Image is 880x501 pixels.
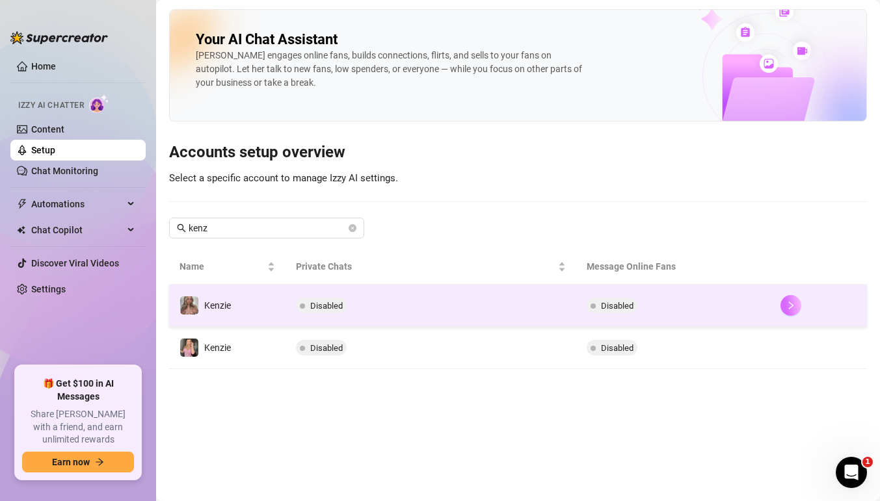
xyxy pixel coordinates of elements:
[17,225,25,235] img: Chat Copilot
[296,259,555,274] span: Private Chats
[310,343,343,353] span: Disabled
[10,31,108,44] img: logo-BBDzfeDw.svg
[169,172,398,184] span: Select a specific account to manage Izzy AI settings.
[31,284,66,294] a: Settings
[310,301,343,311] span: Disabled
[189,221,346,235] input: Search account
[196,31,338,49] h2: Your AI Chat Assistant
[31,220,124,240] span: Chat Copilot
[31,145,55,155] a: Setup
[17,199,27,209] span: thunderbolt
[22,378,134,403] span: 🎁 Get $100 in AI Messages
[52,457,90,467] span: Earn now
[22,452,134,472] button: Earn nowarrow-right
[780,295,801,316] button: right
[836,457,867,488] iframe: Intercom live chat
[31,61,56,71] a: Home
[95,457,104,467] span: arrow-right
[169,142,867,163] h3: Accounts setup overview
[196,49,586,90] div: [PERSON_NAME] engages online fans, builds connections, flirts, and sells to your fans on autopilo...
[786,301,795,310] span: right
[31,258,119,268] a: Discover Viral Videos
[601,301,633,311] span: Disabled
[18,99,84,112] span: Izzy AI Chatter
[349,224,356,232] button: close-circle
[286,249,576,285] th: Private Chats
[31,166,98,176] a: Chat Monitoring
[180,259,265,274] span: Name
[31,124,64,135] a: Content
[31,194,124,214] span: Automations
[204,342,231,353] span: Kenzie
[180,296,198,315] img: Kenzie
[601,343,633,353] span: Disabled
[169,249,286,285] th: Name
[180,339,198,357] img: Kenzie
[862,457,873,467] span: 1
[576,249,770,285] th: Message Online Fans
[177,224,186,233] span: search
[204,300,231,311] span: Kenzie
[22,408,134,446] span: Share [PERSON_NAME] with a friend, and earn unlimited rewards
[89,94,109,113] img: AI Chatter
